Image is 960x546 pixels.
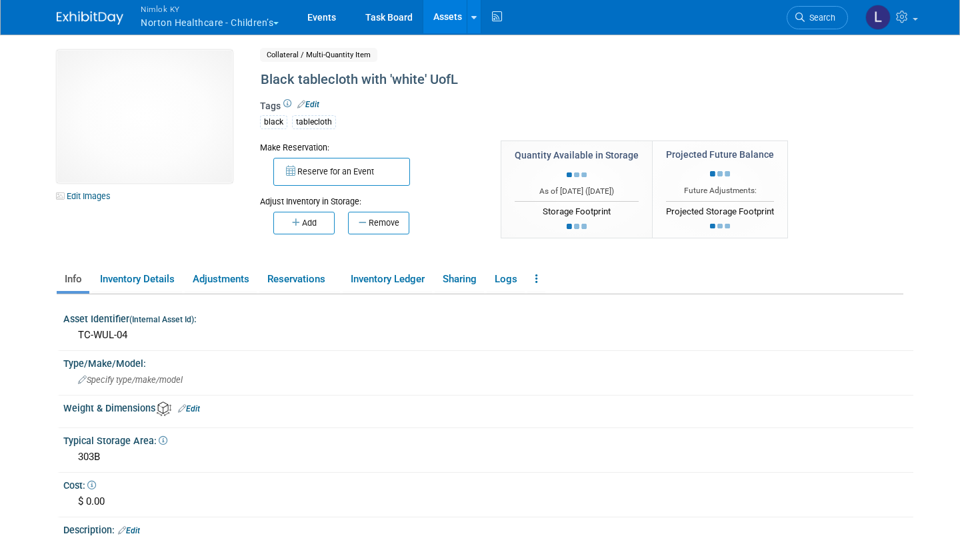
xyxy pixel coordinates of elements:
[57,11,123,25] img: ExhibitDay
[865,5,891,30] img: Luc Schaefer
[63,520,913,537] div: Description:
[73,325,903,346] div: TC-WUL-04
[260,99,818,138] div: Tags
[92,268,182,291] a: Inventory Details
[710,224,730,229] img: loading...
[78,375,183,385] span: Specify type/make/model
[63,435,167,446] span: Typical Storage Area:
[567,172,587,178] img: loading...
[805,13,835,23] span: Search
[57,188,116,204] a: Edit Images
[567,224,587,229] img: loading...
[515,186,639,197] div: As of [DATE] ( )
[787,6,848,29] a: Search
[259,268,340,291] a: Reservations
[343,268,432,291] a: Inventory Ledger
[348,212,409,234] button: Remove
[57,50,233,183] img: View Images
[256,68,818,92] div: Black tablecloth with 'white' UofL
[588,186,611,196] span: [DATE]
[515,148,639,162] div: Quantity Available in Storage
[73,491,903,512] div: $ 0.00
[487,268,525,291] a: Logs
[157,402,171,416] img: Asset Weight and Dimensions
[273,212,335,234] button: Add
[63,475,913,492] div: Cost:
[118,526,140,535] a: Edit
[185,268,257,291] a: Adjustments
[63,354,913,370] div: Type/Make/Model:
[710,171,730,176] img: loading...
[129,315,194,324] small: (Internal Asset Id)
[260,115,287,129] div: black
[292,115,336,129] div: tablecloth
[260,140,481,154] div: Make Reservation:
[666,185,774,196] div: Future Adjustments:
[260,186,481,208] div: Adjust Inventory in Storage:
[73,447,903,467] div: 303B
[515,201,639,218] div: Storage Footprint
[666,148,774,161] div: Projected Future Balance
[57,268,89,291] a: Info
[141,2,279,16] span: Nimlok KY
[666,201,774,218] div: Projected Storage Footprint
[178,404,200,413] a: Edit
[260,48,377,62] span: Collateral / Multi-Quantity Item
[273,158,410,186] button: Reserve for an Event
[297,100,319,109] a: Edit
[63,309,913,326] div: Asset Identifier :
[63,398,913,416] div: Weight & Dimensions
[435,268,484,291] a: Sharing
